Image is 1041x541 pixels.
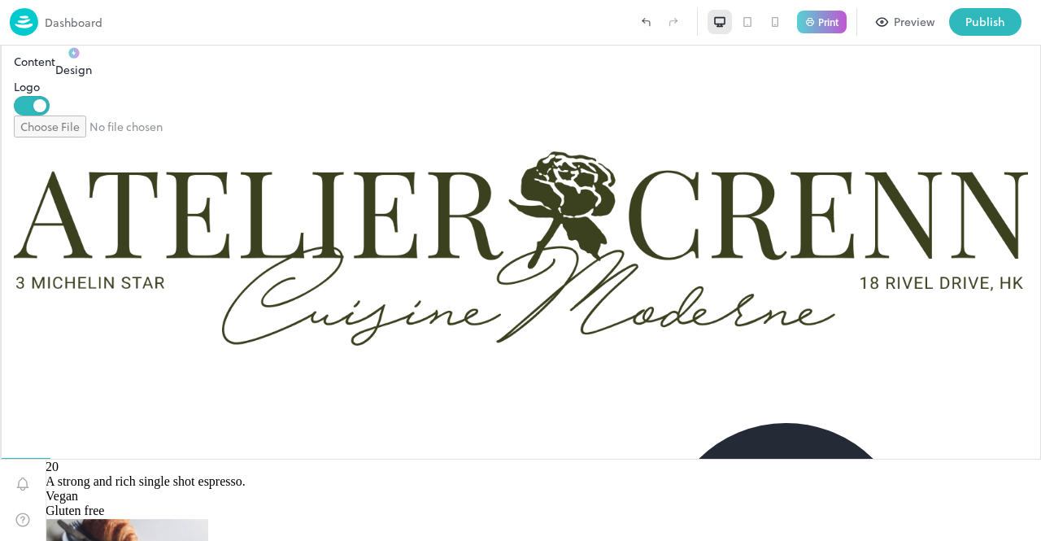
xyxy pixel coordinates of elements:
[70,213,120,227] span: Breakfast
[45,14,102,31] p: Dashboard
[10,8,38,36] img: logo-86c26b7e.jpg
[14,78,1028,95] p: Logo
[632,8,660,36] label: Undo (Ctrl + Z)
[949,8,1021,36] button: Publish
[818,17,838,27] p: Print
[660,8,687,36] label: Redo (Ctrl + Y)
[14,44,55,78] button: Content
[946,28,967,50] button: Design
[55,44,92,78] button: Design
[14,137,1028,347] img: 1681218618816dgbsmw5dmmg.png
[867,8,944,36] button: Preview
[925,28,946,50] button: Edit
[965,13,1005,31] div: Publish
[21,7,41,16] div: Logo
[894,13,934,31] div: Preview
